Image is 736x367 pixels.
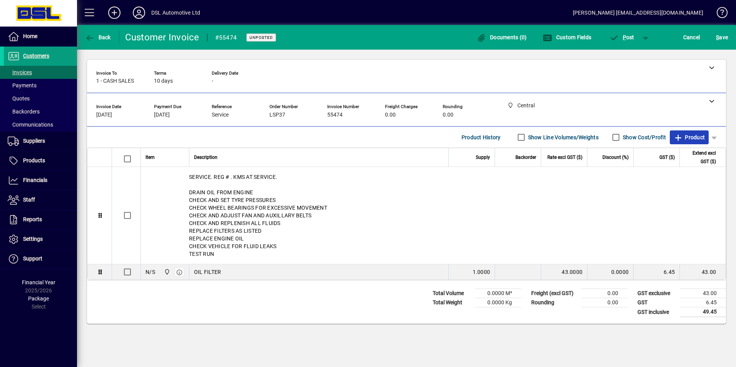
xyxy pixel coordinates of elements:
[96,112,112,118] span: [DATE]
[546,268,582,276] div: 43.0000
[96,78,134,84] span: 1 - CASH SALES
[8,95,30,102] span: Quotes
[127,6,151,20] button: Profile
[543,34,591,40] span: Custom Fields
[4,190,77,210] a: Staff
[670,130,709,144] button: Product
[587,264,633,280] td: 0.0000
[680,298,726,307] td: 6.45
[547,153,582,162] span: Rate excl GST ($)
[85,34,111,40] span: Back
[4,92,77,105] a: Quotes
[475,298,521,307] td: 0.0000 Kg
[23,53,49,59] span: Customers
[581,298,627,307] td: 0.00
[429,289,475,298] td: Total Volume
[327,112,343,118] span: 55474
[23,197,35,203] span: Staff
[429,298,475,307] td: Total Weight
[476,153,490,162] span: Supply
[581,289,627,298] td: 0.00
[212,112,229,118] span: Service
[141,167,726,264] div: SERVICE. REG # . KMS AT SERVICE. DRAIN OIL FROM ENGINE CHECK AND SET TYRE PRESSURES CHECK WHEEL B...
[249,35,273,40] span: Unposted
[154,78,173,84] span: 10 days
[621,133,666,141] label: Show Cost/Profit
[194,268,221,276] span: OIL FILTER
[77,30,119,44] app-page-header-button: Back
[573,7,703,19] div: [PERSON_NAME] [EMAIL_ADDRESS][DOMAIN_NAME]
[4,210,77,229] a: Reports
[4,171,77,190] a: Financials
[674,131,705,143] span: Product
[194,153,217,162] span: Description
[716,34,719,40] span: S
[23,157,45,163] span: Products
[680,289,726,298] td: 43.00
[146,268,155,276] div: N/S
[146,153,155,162] span: Item
[162,268,171,276] span: Central
[716,31,728,43] span: ave
[28,295,49,302] span: Package
[4,79,77,92] a: Payments
[4,105,77,118] a: Backorders
[681,30,702,44] button: Cancel
[714,30,730,44] button: Save
[477,34,527,40] span: Documents (0)
[680,307,726,317] td: 49.45
[22,279,55,285] span: Financial Year
[23,33,37,39] span: Home
[4,27,77,46] a: Home
[602,153,629,162] span: Discount (%)
[458,130,504,144] button: Product History
[527,298,581,307] td: Rounding
[683,31,700,43] span: Cancel
[23,138,45,144] span: Suppliers
[609,34,634,40] span: ost
[4,230,77,249] a: Settings
[23,177,47,183] span: Financials
[8,69,32,75] span: Invoices
[4,66,77,79] a: Invoices
[212,78,213,84] span: -
[125,31,199,43] div: Customer Invoice
[4,118,77,131] a: Communications
[659,153,675,162] span: GST ($)
[83,30,113,44] button: Back
[215,32,237,44] div: #55474
[23,255,42,262] span: Support
[606,30,638,44] button: Post
[269,112,285,118] span: LSP37
[385,112,396,118] span: 0.00
[23,216,42,222] span: Reports
[634,289,680,298] td: GST exclusive
[711,2,726,27] a: Knowledge Base
[684,149,716,166] span: Extend excl GST ($)
[8,108,40,115] span: Backorders
[634,298,680,307] td: GST
[679,264,726,280] td: 43.00
[4,132,77,151] a: Suppliers
[527,289,581,298] td: Freight (excl GST)
[4,249,77,269] a: Support
[633,264,679,280] td: 6.45
[527,133,599,141] label: Show Line Volumes/Weights
[8,82,37,88] span: Payments
[443,112,453,118] span: 0.00
[151,7,200,19] div: DSL Automotive Ltd
[102,6,127,20] button: Add
[23,236,43,242] span: Settings
[634,307,680,317] td: GST inclusive
[4,151,77,170] a: Products
[541,30,593,44] button: Custom Fields
[473,268,490,276] span: 1.0000
[515,153,536,162] span: Backorder
[154,112,170,118] span: [DATE]
[475,289,521,298] td: 0.0000 M³
[462,131,501,143] span: Product History
[475,30,529,44] button: Documents (0)
[8,122,53,128] span: Communications
[623,34,626,40] span: P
